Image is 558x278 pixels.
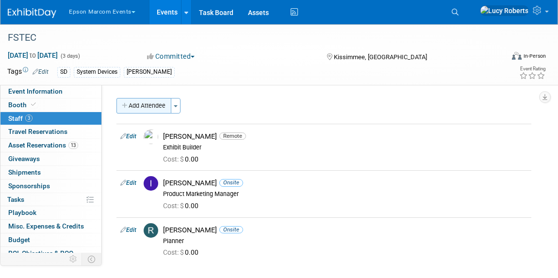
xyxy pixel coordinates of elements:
td: Personalize Event Tab Strip [65,253,82,265]
span: Cost: $ [163,155,185,163]
span: Budget [8,236,30,244]
a: Budget [0,233,101,246]
div: [PERSON_NAME] [163,226,527,235]
img: ExhibitDay [8,8,56,18]
span: Sponsorships [8,182,50,190]
a: Tasks [0,193,101,206]
button: Committed [144,51,198,61]
span: ROI, Objectives & ROO [8,249,73,257]
a: Playbook [0,206,101,219]
div: [PERSON_NAME] [163,179,527,188]
div: [PERSON_NAME] [163,132,527,141]
span: Event Information [8,87,63,95]
a: Staff3 [0,112,101,125]
span: Shipments [8,168,41,176]
span: 0.00 [163,155,202,163]
img: I.jpg [144,176,158,191]
a: Edit [120,133,136,140]
div: System Devices [74,67,120,77]
span: 3 [25,114,33,122]
span: Asset Reservations [8,141,78,149]
div: Planner [163,237,527,245]
span: Tasks [7,196,24,203]
td: Toggle Event Tabs [82,253,102,265]
div: Product Marketing Manager [163,190,527,198]
a: Edit [120,180,136,186]
a: Asset Reservations13 [0,139,101,152]
span: Misc. Expenses & Credits [8,222,84,230]
a: Misc. Expenses & Credits [0,220,101,233]
span: 0.00 [163,202,202,210]
span: to [28,51,37,59]
div: FSTEC [4,29,493,47]
span: Giveaways [8,155,40,163]
span: (3 days) [60,53,80,59]
span: Onsite [219,226,243,233]
a: Shipments [0,166,101,179]
div: Exhibit Builder [163,144,527,151]
span: Onsite [219,179,243,186]
div: SD [57,67,70,77]
img: Format-Inperson.png [512,52,522,60]
span: Kissimmee, [GEOGRAPHIC_DATA] [334,53,427,61]
div: In-Person [523,52,546,60]
a: Giveaways [0,152,101,165]
a: Sponsorships [0,180,101,193]
span: Booth [8,101,38,109]
a: Travel Reservations [0,125,101,138]
span: Remote [219,132,246,140]
img: Lucy Roberts [480,5,529,16]
a: Booth [0,98,101,112]
td: Tags [7,66,49,78]
i: Booth reservation complete [31,102,36,107]
span: Playbook [8,209,36,216]
span: 13 [68,142,78,149]
a: Event Information [0,85,101,98]
span: 0.00 [163,248,202,256]
button: Add Attendee [116,98,171,114]
span: Travel Reservations [8,128,67,135]
div: Event Rating [519,66,545,71]
a: ROI, Objectives & ROO [0,247,101,260]
a: Edit [33,68,49,75]
span: Cost: $ [163,248,185,256]
div: Event Format [462,50,546,65]
span: [DATE] [DATE] [7,51,58,60]
a: Edit [120,227,136,233]
span: Staff [8,114,33,122]
img: R.jpg [144,223,158,238]
div: [PERSON_NAME] [124,67,175,77]
span: Cost: $ [163,202,185,210]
